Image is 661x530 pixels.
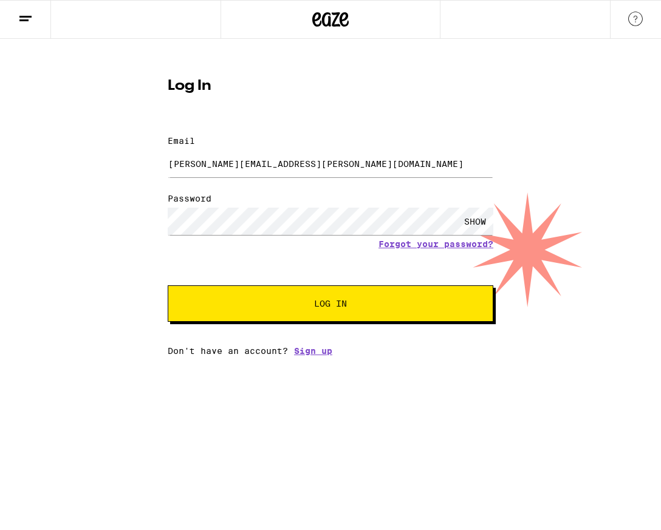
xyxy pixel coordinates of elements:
button: Log In [168,285,493,322]
h1: Log In [168,79,493,93]
a: Sign up [294,346,332,356]
label: Email [168,136,195,146]
input: Email [168,150,493,177]
div: SHOW [457,208,493,235]
div: Don't have an account? [168,346,493,356]
span: Help [28,8,53,19]
a: Forgot your password? [378,239,493,249]
span: Log In [314,299,347,308]
label: Password [168,194,211,203]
